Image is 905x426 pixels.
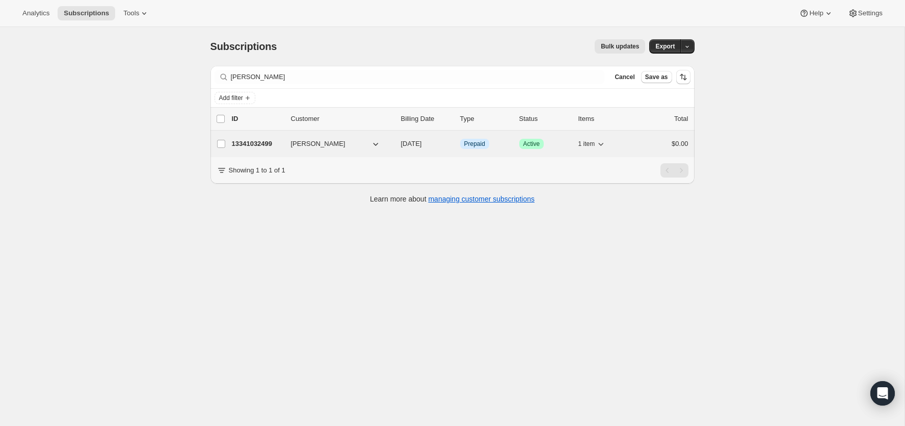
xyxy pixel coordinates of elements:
[519,114,570,124] p: Status
[210,41,277,52] span: Subscriptions
[676,70,690,84] button: Sort the results
[219,94,243,102] span: Add filter
[649,39,681,54] button: Export
[645,73,668,81] span: Save as
[578,137,606,151] button: 1 item
[460,114,511,124] div: Type
[674,114,688,124] p: Total
[793,6,839,20] button: Help
[428,195,535,203] a: managing customer subscriptions
[660,163,688,178] nav: Pagination
[232,139,283,149] p: 13341032499
[22,9,49,17] span: Analytics
[232,114,283,124] p: ID
[64,9,109,17] span: Subscriptions
[655,42,675,51] span: Export
[615,73,634,81] span: Cancel
[464,140,485,148] span: Prepaid
[842,6,889,20] button: Settings
[229,165,285,176] p: Showing 1 to 1 of 1
[610,71,638,83] button: Cancel
[16,6,56,20] button: Analytics
[578,114,629,124] div: Items
[232,114,688,124] div: IDCustomerBilling DateTypeStatusItemsTotal
[232,137,688,151] div: 13341032499[PERSON_NAME][DATE]InfoPrepaidSuccessActive1 item$0.00
[523,140,540,148] span: Active
[672,140,688,147] span: $0.00
[291,139,345,149] span: [PERSON_NAME]
[809,9,823,17] span: Help
[291,114,393,124] p: Customer
[285,136,387,152] button: [PERSON_NAME]
[401,140,422,147] span: [DATE]
[123,9,139,17] span: Tools
[595,39,645,54] button: Bulk updates
[870,381,895,406] div: Open Intercom Messenger
[370,194,535,204] p: Learn more about
[231,70,605,84] input: Filter subscribers
[401,114,452,124] p: Billing Date
[215,92,255,104] button: Add filter
[641,71,672,83] button: Save as
[601,42,639,51] span: Bulk updates
[578,140,595,148] span: 1 item
[58,6,115,20] button: Subscriptions
[117,6,155,20] button: Tools
[858,9,883,17] span: Settings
